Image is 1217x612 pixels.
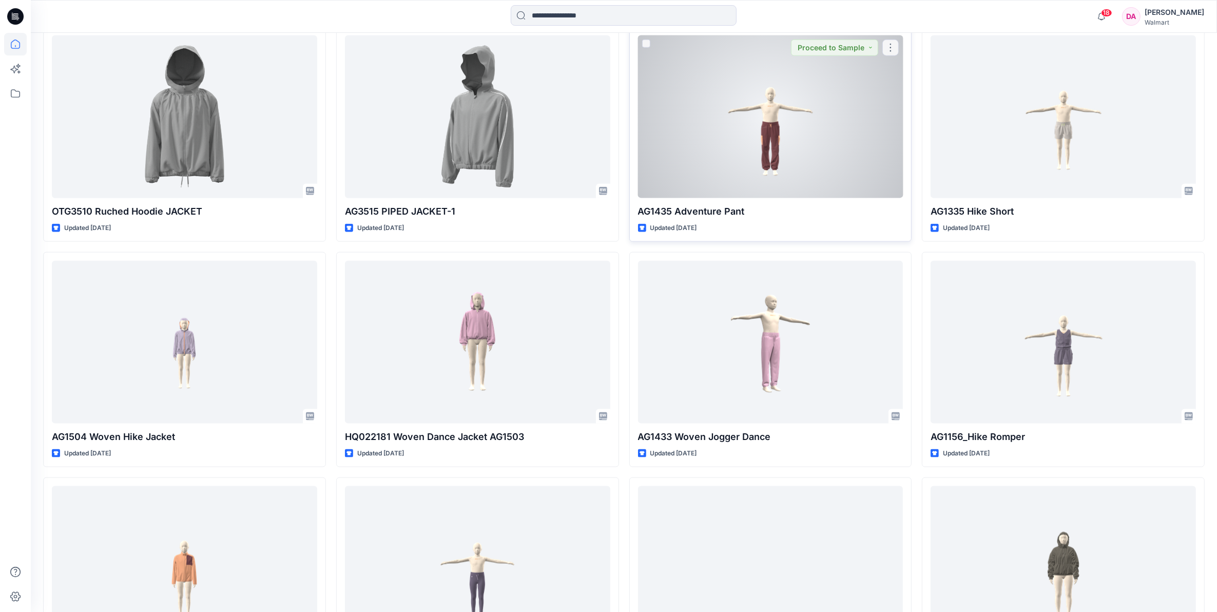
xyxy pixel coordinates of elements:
p: AG1435 Adventure Pant [638,204,903,219]
p: Updated [DATE] [64,448,111,459]
p: AG1156_Hike Romper [931,430,1196,444]
p: Updated [DATE] [943,223,990,234]
p: Updated [DATE] [64,223,111,234]
a: AG1156_Hike Romper [931,261,1196,424]
a: AG3515 PIPED JACKET-1 [345,35,610,198]
a: AG1435 Adventure Pant [638,35,903,198]
a: AG1335 Hike Short [931,35,1196,198]
p: Updated [DATE] [357,223,404,234]
span: 18 [1101,9,1112,17]
p: OTG3510 Ruched Hoodie JACKET [52,204,317,219]
p: Updated [DATE] [943,448,990,459]
p: Updated [DATE] [357,448,404,459]
div: Walmart [1145,18,1204,26]
div: DA [1122,7,1141,26]
p: AG1433 Woven Jogger Dance [638,430,903,444]
p: Updated [DATE] [650,448,697,459]
p: HQ022181 Woven Dance Jacket AG1503 [345,430,610,444]
div: [PERSON_NAME] [1145,6,1204,18]
a: OTG3510 Ruched Hoodie JACKET [52,35,317,198]
a: AG1504 Woven Hike Jacket [52,261,317,424]
p: Updated [DATE] [650,223,697,234]
p: AG1504 Woven Hike Jacket [52,430,317,444]
p: AG1335 Hike Short [931,204,1196,219]
a: AG1433 Woven Jogger Dance [638,261,903,424]
p: AG3515 PIPED JACKET-1 [345,204,610,219]
a: HQ022181 Woven Dance Jacket AG1503 [345,261,610,424]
